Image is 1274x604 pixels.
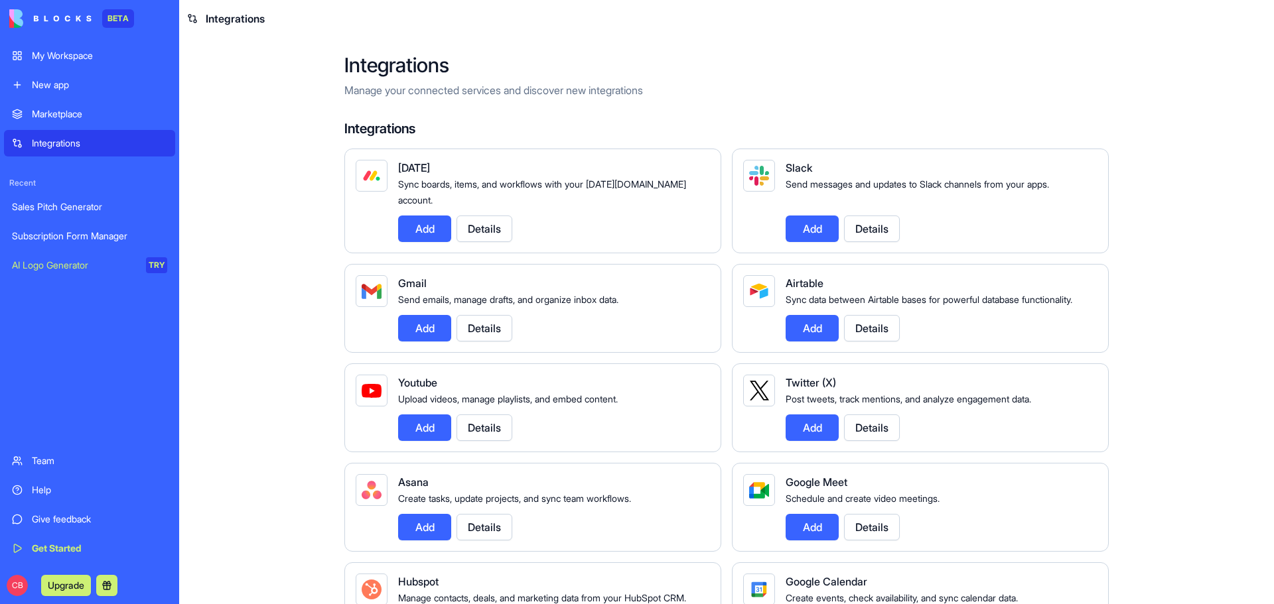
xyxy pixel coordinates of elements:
[398,393,618,404] span: Upload videos, manage playlists, and embed content.
[27,25,42,46] img: logo
[206,11,265,27] span: Integrations
[27,94,239,117] p: Hi Carmi 👋
[4,535,175,562] a: Get Started
[4,130,175,156] a: Integrations
[398,493,631,504] span: Create tasks, update projects, and sync team workflows.
[786,178,1049,190] span: Send messages and updates to Slack channels from your apps.
[29,447,59,456] span: Home
[786,161,812,174] span: Slack
[27,168,222,182] div: Send us a message
[786,393,1031,404] span: Post tweets, track mentions, and analyze engagement data.
[19,319,246,343] div: FAQ
[4,178,175,188] span: Recent
[27,324,222,338] div: FAQ
[32,49,167,62] div: My Workspace
[398,376,437,389] span: Youtube
[228,21,252,45] div: Close
[4,252,175,278] a: AI Logo GeneratorTRY
[27,117,239,139] p: How can we help?
[344,82,1109,98] p: Manage your connected services and discover new integrations
[177,414,265,467] button: Help
[398,215,451,242] button: Add
[786,592,1018,603] span: Create events, check availability, and sync calendar data.
[155,21,182,48] img: Profile image for Michal
[27,249,222,263] div: Tickets
[344,119,1109,138] h4: Integrations
[88,414,177,467] button: Messages
[344,53,1109,77] h2: Integrations
[844,514,900,540] button: Details
[457,215,512,242] button: Details
[844,215,900,242] button: Details
[102,9,134,28] div: BETA
[4,42,175,69] a: My Workspace
[398,161,430,174] span: [DATE]
[12,259,137,272] div: AI Logo Generator
[9,9,134,28] a: BETA
[4,448,175,474] a: Team
[457,514,512,540] button: Details
[844,414,900,441] button: Details
[180,21,207,48] img: Profile image for Shelly
[398,178,686,206] span: Sync boards, items, and workflows with your [DATE][DOMAIN_NAME] account.
[398,315,451,341] button: Add
[19,244,246,269] div: Tickets
[32,107,167,121] div: Marketplace
[32,483,167,497] div: Help
[844,315,900,341] button: Details
[32,542,167,555] div: Get Started
[457,315,512,341] button: Details
[41,578,91,591] a: Upgrade
[41,575,91,596] button: Upgrade
[786,475,847,489] span: Google Meet
[4,223,175,249] a: Subscription Form Manager
[786,376,836,389] span: Twitter (X)
[12,200,167,213] div: Sales Pitch Generator
[27,225,238,239] div: Create a ticket
[9,9,92,28] img: logo
[32,513,167,526] div: Give feedback
[786,276,823,290] span: Airtable
[32,137,167,150] div: Integrations
[4,477,175,503] a: Help
[398,414,451,441] button: Add
[210,447,232,456] span: Help
[786,294,1072,305] span: Sync data between Airtable bases for powerful database functionality.
[4,101,175,127] a: Marketplace
[4,506,175,532] a: Give feedback
[27,294,107,308] span: Search for help
[398,592,686,603] span: Manage contacts, deals, and marketing data from your HubSpot CRM.
[27,182,222,196] div: We'll be back online later [DATE]
[786,514,839,540] button: Add
[786,414,839,441] button: Add
[786,315,839,341] button: Add
[398,475,429,489] span: Asana
[110,447,156,456] span: Messages
[398,276,427,290] span: Gmail
[398,514,451,540] button: Add
[146,257,167,273] div: TRY
[32,78,167,91] div: New app
[4,194,175,220] a: Sales Pitch Generator
[398,575,439,588] span: Hubspot
[7,575,28,596] span: CB
[457,414,512,441] button: Details
[786,575,867,588] span: Google Calendar
[19,287,246,314] button: Search for help
[398,294,618,305] span: Send emails, manage drafts, and organize inbox data.
[13,156,252,207] div: Send us a messageWe'll be back online later [DATE]
[4,72,175,98] a: New app
[32,454,167,467] div: Team
[786,493,940,504] span: Schedule and create video meetings.
[12,229,167,243] div: Subscription Form Manager
[786,215,839,242] button: Add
